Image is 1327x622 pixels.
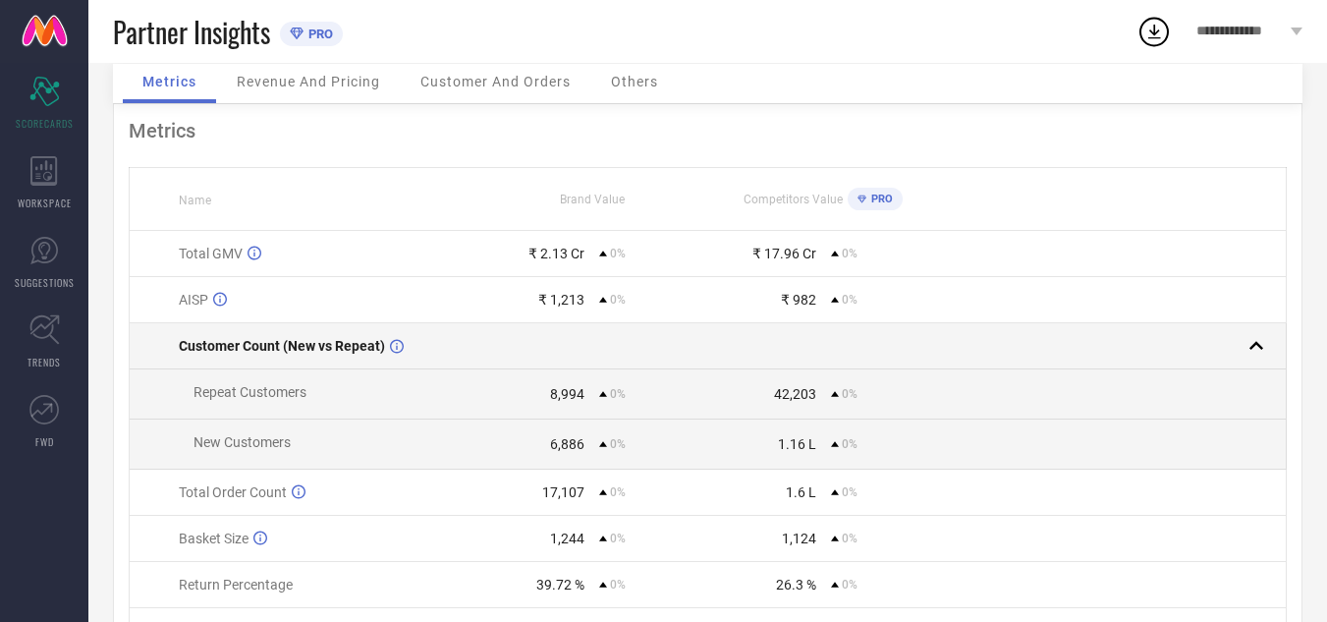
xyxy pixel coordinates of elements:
[113,12,270,52] span: Partner Insights
[179,531,249,546] span: Basket Size
[776,577,816,593] div: 26.3 %
[842,532,857,545] span: 0%
[611,74,658,89] span: Others
[842,293,857,307] span: 0%
[778,436,816,452] div: 1.16 L
[304,27,333,41] span: PRO
[610,485,626,499] span: 0%
[538,292,584,308] div: ₹ 1,213
[786,484,816,500] div: 1.6 L
[179,577,293,593] span: Return Percentage
[16,116,74,131] span: SCORECARDS
[179,246,243,261] span: Total GMV
[129,119,1287,142] div: Metrics
[781,292,816,308] div: ₹ 982
[610,387,626,401] span: 0%
[866,193,893,205] span: PRO
[194,384,306,400] span: Repeat Customers
[420,74,571,89] span: Customer And Orders
[744,193,843,206] span: Competitors Value
[179,292,208,308] span: AISP
[142,74,196,89] span: Metrics
[752,246,816,261] div: ₹ 17.96 Cr
[179,484,287,500] span: Total Order Count
[237,74,380,89] span: Revenue And Pricing
[610,437,626,451] span: 0%
[782,531,816,546] div: 1,124
[774,386,816,402] div: 42,203
[842,485,857,499] span: 0%
[18,196,72,210] span: WORKSPACE
[842,387,857,401] span: 0%
[179,194,211,207] span: Name
[550,386,584,402] div: 8,994
[610,247,626,260] span: 0%
[550,436,584,452] div: 6,886
[536,577,584,593] div: 39.72 %
[842,437,857,451] span: 0%
[528,246,584,261] div: ₹ 2.13 Cr
[842,578,857,592] span: 0%
[610,578,626,592] span: 0%
[1136,14,1172,49] div: Open download list
[550,531,584,546] div: 1,244
[28,355,61,369] span: TRENDS
[842,247,857,260] span: 0%
[610,293,626,307] span: 0%
[15,275,75,290] span: SUGGESTIONS
[542,484,584,500] div: 17,107
[610,532,626,545] span: 0%
[560,193,625,206] span: Brand Value
[179,338,385,354] span: Customer Count (New vs Repeat)
[194,434,291,450] span: New Customers
[35,434,54,449] span: FWD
